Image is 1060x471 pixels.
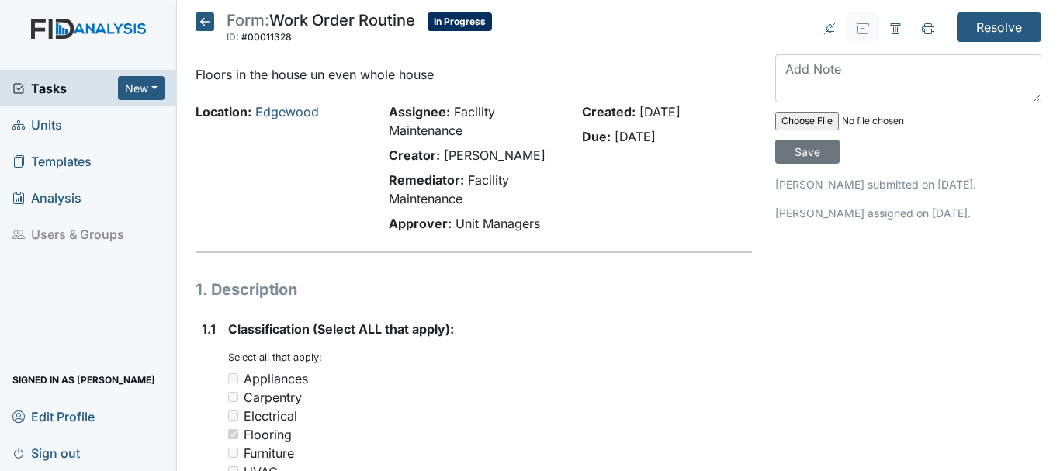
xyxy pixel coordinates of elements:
span: ID: [227,31,239,43]
p: [PERSON_NAME] assigned on [DATE]. [775,205,1041,221]
a: Edgewood [255,104,319,119]
strong: Created: [582,104,636,119]
span: Signed in as [PERSON_NAME] [12,368,155,392]
input: Resolve [957,12,1041,42]
div: Furniture [244,444,294,462]
strong: Assignee: [389,104,450,119]
span: Templates [12,149,92,173]
span: Sign out [12,441,80,465]
span: [DATE] [639,104,681,119]
strong: Due: [582,129,611,144]
label: 1.1 [202,320,216,338]
span: Unit Managers [456,216,540,231]
input: Flooring [228,429,238,439]
h1: 1. Description [196,278,752,301]
span: [DATE] [615,129,656,144]
button: New [118,76,165,100]
p: Floors in the house un even whole house [196,65,752,84]
a: Tasks [12,79,118,98]
span: Form: [227,11,269,29]
div: Work Order Routine [227,12,415,47]
strong: Approver: [389,216,452,231]
strong: Creator: [389,147,440,163]
input: Carpentry [228,392,238,402]
span: Edit Profile [12,404,95,428]
span: #00011328 [241,31,292,43]
span: Classification (Select ALL that apply): [228,321,454,337]
div: Electrical [244,407,297,425]
input: Electrical [228,410,238,421]
input: Save [775,140,840,164]
small: Select all that apply: [228,352,322,363]
div: Carpentry [244,388,302,407]
span: In Progress [428,12,492,31]
strong: Remediator: [389,172,464,188]
span: Units [12,113,62,137]
strong: Location: [196,104,251,119]
input: Appliances [228,373,238,383]
span: [PERSON_NAME] [444,147,546,163]
span: Analysis [12,185,81,210]
input: Furniture [228,448,238,458]
p: [PERSON_NAME] submitted on [DATE]. [775,176,1041,192]
div: Appliances [244,369,308,388]
div: Flooring [244,425,292,444]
